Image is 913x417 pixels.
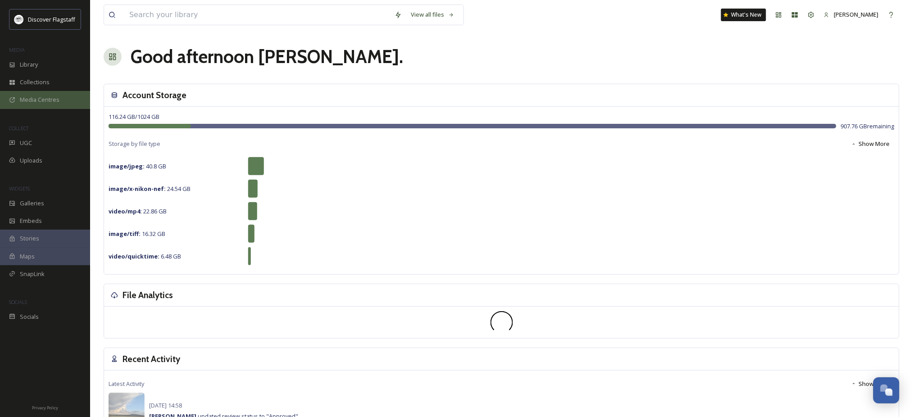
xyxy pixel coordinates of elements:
[20,234,39,243] span: Stories
[109,140,160,148] span: Storage by file type
[28,15,75,23] span: Discover Flagstaff
[109,380,144,388] span: Latest Activity
[14,15,23,24] img: Untitled%20design%20(1).png
[20,156,42,165] span: Uploads
[32,405,58,411] span: Privacy Policy
[847,135,895,153] button: Show More
[9,299,27,305] span: SOCIALS
[109,252,159,260] strong: video/quicktime :
[32,402,58,412] a: Privacy Policy
[20,60,38,69] span: Library
[109,185,191,193] span: 24.54 GB
[20,270,45,278] span: SnapLink
[149,401,182,409] span: [DATE] 14:58
[841,122,895,131] span: 907.76 GB remaining
[406,6,459,23] a: View all files
[9,185,30,192] span: WIDGETS
[109,113,159,121] span: 116.24 GB / 1024 GB
[721,9,766,21] a: What's New
[873,377,899,403] button: Open Chat
[109,207,167,215] span: 22.86 GB
[20,139,32,147] span: UGC
[109,162,145,170] strong: image/jpeg :
[20,78,50,86] span: Collections
[123,89,186,102] h3: Account Storage
[123,289,173,302] h3: File Analytics
[109,230,141,238] strong: image/tiff :
[20,199,44,208] span: Galleries
[109,230,165,238] span: 16.32 GB
[109,252,181,260] span: 6.48 GB
[109,185,166,193] strong: image/x-nikon-nef :
[125,5,390,25] input: Search your library
[20,95,59,104] span: Media Centres
[847,375,895,393] button: Show More
[109,207,142,215] strong: video/mp4 :
[819,6,883,23] a: [PERSON_NAME]
[109,162,166,170] span: 40.8 GB
[123,353,180,366] h3: Recent Activity
[9,125,28,131] span: COLLECT
[9,46,25,53] span: MEDIA
[20,217,42,225] span: Embeds
[20,252,35,261] span: Maps
[834,10,879,18] span: [PERSON_NAME]
[20,313,39,321] span: Socials
[131,43,403,70] h1: Good afternoon [PERSON_NAME] .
